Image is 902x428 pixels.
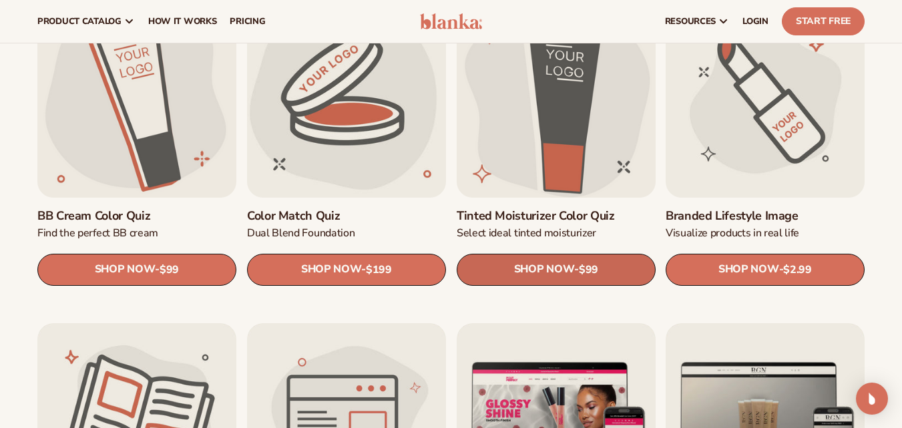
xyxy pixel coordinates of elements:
[856,383,888,415] div: Open Intercom Messenger
[742,16,768,27] span: LOGIN
[718,264,778,276] span: SHOP NOW
[37,254,236,286] a: SHOP NOW- $99
[37,208,236,224] a: BB Cream Color Quiz
[457,208,656,224] a: Tinted Moisturizer Color Quiz
[783,264,811,276] span: $2.99
[513,264,574,276] span: SHOP NOW
[95,264,155,276] span: SHOP NOW
[160,264,179,276] span: $99
[578,264,598,276] span: $99
[230,16,265,27] span: pricing
[665,16,716,27] span: resources
[782,7,865,35] a: Start Free
[457,254,656,286] a: SHOP NOW- $99
[37,16,122,27] span: product catalog
[247,254,446,286] a: SHOP NOW- $199
[301,264,361,276] span: SHOP NOW
[420,13,483,29] img: logo
[366,264,392,276] span: $199
[247,208,446,224] a: Color Match Quiz
[148,16,217,27] span: How It Works
[666,254,865,286] a: SHOP NOW- $2.99
[666,208,865,224] a: Branded Lifestyle Image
